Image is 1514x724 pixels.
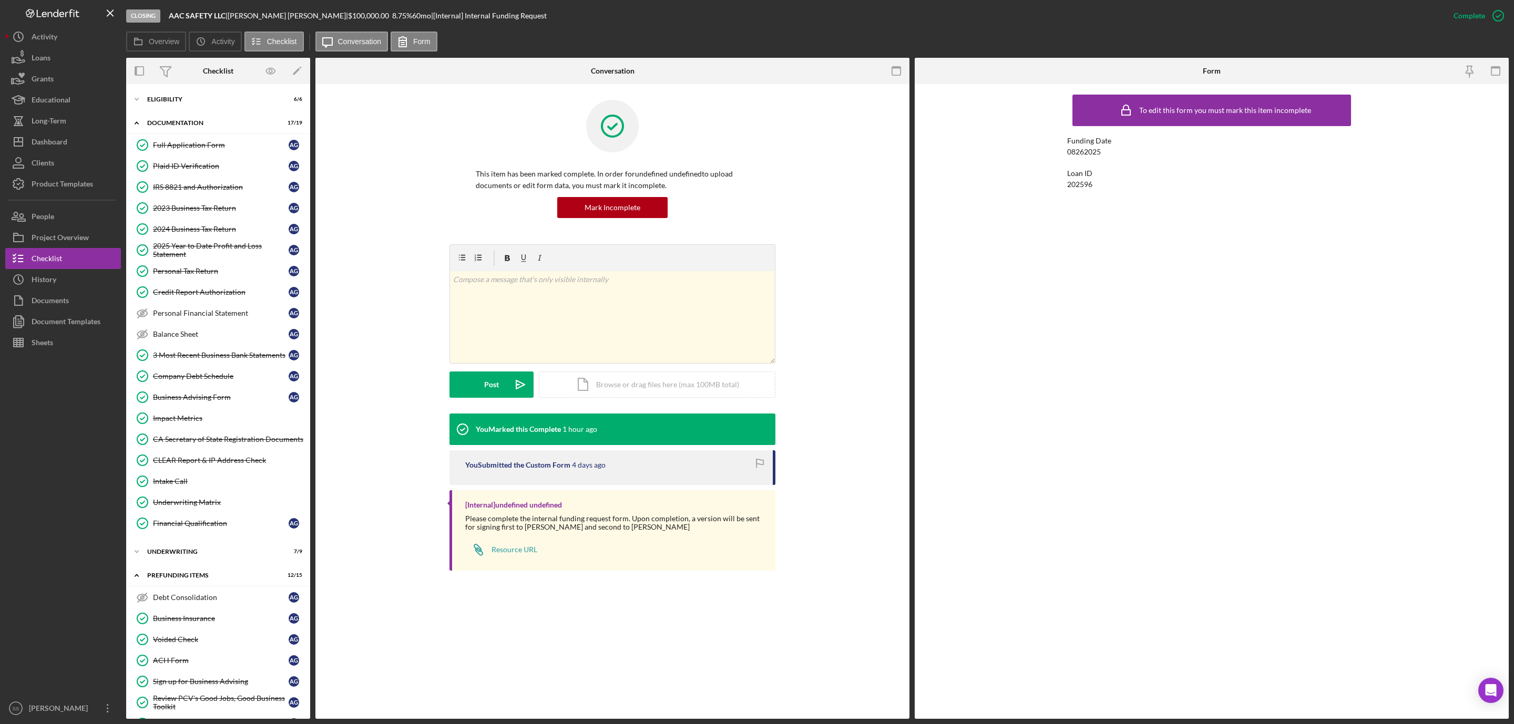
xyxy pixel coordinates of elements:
[131,261,305,282] a: Personal Tax ReturnAG
[153,519,289,528] div: Financial Qualification
[5,173,121,194] a: Product Templates
[131,282,305,303] a: Credit Report AuthorizationAG
[5,290,121,311] button: Documents
[153,288,289,296] div: Credit Report Authorization
[153,498,304,506] div: Underwriting Matrix
[26,698,95,721] div: [PERSON_NAME]
[32,248,62,272] div: Checklist
[5,131,121,152] button: Dashboard
[5,26,121,47] button: Activity
[32,269,56,293] div: History
[392,12,412,20] div: 8.75 %
[131,198,305,219] a: 2023 Business Tax ReturnAG
[289,203,299,213] div: A G
[153,656,289,665] div: ACH Form
[32,47,50,71] div: Loans
[289,676,299,687] div: A G
[283,96,302,102] div: 6 / 6
[131,240,305,261] a: 2025 Year to Date Profit and Loss StatementAG
[153,225,289,233] div: 2024 Business Tax Return
[412,12,431,20] div: 60 mo
[32,131,67,155] div: Dashboard
[465,539,537,560] a: Resource URL
[131,366,305,387] a: Company Debt ScheduleAG
[147,120,276,126] div: Documentation
[203,67,233,75] div: Checklist
[5,206,121,227] a: People
[153,330,289,338] div: Balance Sheet
[131,692,305,713] a: Review PCV's Good Jobs, Good Business ToolkitAG
[289,697,299,708] div: A G
[1067,180,1092,189] div: 202596
[5,152,121,173] a: Clients
[131,324,305,345] a: Balance SheetAG
[1067,137,1356,145] div: Funding Date
[5,110,121,131] button: Long-Term
[289,308,299,318] div: A G
[267,37,297,46] label: Checklist
[591,67,635,75] div: Conversation
[289,634,299,645] div: A G
[153,309,289,317] div: Personal Financial Statement
[289,224,299,234] div: A G
[5,248,121,269] a: Checklist
[131,471,305,492] a: Intake Call
[289,613,299,624] div: A G
[492,545,537,554] div: Resource URL
[289,350,299,360] div: A G
[5,311,121,332] button: Document Templates
[32,227,89,251] div: Project Overview
[289,245,299,255] div: A G
[1454,5,1485,26] div: Complete
[153,694,289,711] div: Review PCV's Good Jobs, Good Business Toolkit
[126,32,186,51] button: Overview
[5,68,121,89] a: Grants
[153,204,289,212] div: 2023 Business Tax Return
[153,456,304,464] div: CLEAR Report & IP Address Check
[131,492,305,513] a: Underwriting Matrix
[131,303,305,324] a: Personal Financial StatementAG
[131,587,305,608] a: Debt ConsolidationAG
[153,162,289,170] div: Plaid ID Verification
[289,655,299,666] div: A G
[32,173,93,197] div: Product Templates
[289,140,299,150] div: A G
[1443,5,1509,26] button: Complete
[131,650,305,671] a: ACH FormAG
[289,592,299,603] div: A G
[147,96,276,102] div: Eligibility
[153,183,289,191] div: IRS 8821 and Authorization
[131,156,305,177] a: Plaid ID VerificationAG
[153,242,289,258] div: 2025 Year to Date Profit and Loss Statement
[289,371,299,381] div: A G
[1067,169,1356,178] div: Loan ID
[153,635,289,644] div: Voided Check
[153,593,289,602] div: Debt Consolidation
[126,9,160,23] div: Closing
[1067,148,1101,156] div: 08262025
[5,227,121,248] button: Project Overview
[131,177,305,198] a: IRS 8821 and AuthorizationAG
[283,572,302,578] div: 12 / 15
[32,206,54,230] div: People
[562,425,597,433] time: 2025-08-29 17:16
[131,345,305,366] a: 3 Most Recent Business Bank StatementsAG
[5,269,121,290] button: History
[5,89,121,110] a: Educational
[465,514,765,531] div: Please complete the internal funding request form. Upon completion, a version will be sent for si...
[5,47,121,68] button: Loans
[1203,67,1221,75] div: Form
[5,332,121,353] button: Sheets
[289,182,299,192] div: A G
[338,37,382,46] label: Conversation
[413,37,431,46] label: Form
[211,37,234,46] label: Activity
[13,706,19,711] text: SS
[169,12,228,20] div: |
